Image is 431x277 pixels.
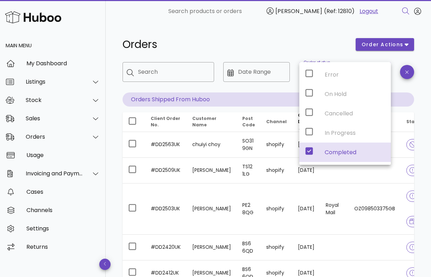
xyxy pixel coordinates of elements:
[151,115,180,128] span: Client Order No.
[325,149,385,156] div: Completed
[356,38,414,51] button: order actions
[261,112,292,132] th: Channel
[304,60,330,65] label: Order status
[242,115,255,128] span: Post Code
[237,132,261,158] td: SO31 9GN
[187,132,237,158] td: chuiyi choy
[261,235,292,260] td: shopify
[26,225,100,232] div: Settings
[266,119,287,125] span: Channel
[360,7,378,16] a: Logout
[123,92,414,107] p: Orders Shipped From Huboo
[26,60,100,67] div: My Dashboard
[237,112,261,132] th: Post Code
[187,235,237,260] td: [PERSON_NAME]
[26,133,83,140] div: Orders
[145,112,187,132] th: Client Order No.
[20,11,35,17] div: v 4.0.25
[292,183,320,235] td: [DATE]
[145,132,187,158] td: #DD2563UK
[18,18,77,24] div: Domain: [DOMAIN_NAME]
[26,207,100,213] div: Channels
[26,243,100,250] div: Returns
[292,158,320,183] td: [DATE]
[275,7,322,15] span: [PERSON_NAME]
[27,42,63,46] div: Domain Overview
[292,112,320,132] th: Order Date: Sorted descending. Activate to remove sorting.
[237,235,261,260] td: BS6 6QD
[26,78,83,85] div: Listings
[410,271,430,276] span: error
[292,132,320,158] td: [DATE]
[19,41,25,47] img: tab_domain_overview_orange.svg
[5,10,61,25] img: Huboo Logo
[192,115,217,128] span: Customer Name
[298,112,312,125] span: Order Date
[11,18,17,24] img: website_grey.svg
[349,183,401,235] td: OZ098503375GB
[11,11,17,17] img: logo_orange.svg
[410,194,430,199] span: error
[410,168,430,173] span: error
[187,112,237,132] th: Customer Name
[237,158,261,183] td: TS12 1LG
[406,119,427,125] span: Status
[261,158,292,183] td: shopify
[26,115,83,122] div: Sales
[187,183,237,235] td: [PERSON_NAME]
[292,235,320,260] td: [DATE]
[261,183,292,235] td: shopify
[324,7,355,15] span: (Ref: 12810)
[187,158,237,183] td: [PERSON_NAME]
[145,183,187,235] td: #DD2503UK
[145,158,187,183] td: #DD2509UK
[26,170,83,177] div: Invoicing and Payments
[123,38,347,51] h1: Orders
[237,183,261,235] td: PE2 8QG
[145,235,187,260] td: #DD2420UK
[78,42,119,46] div: Keywords by Traffic
[70,41,76,47] img: tab_keywords_by_traffic_grey.svg
[26,188,100,195] div: Cases
[320,183,349,235] td: Royal Mail
[261,132,292,158] td: shopify
[410,245,430,250] span: error
[26,97,83,103] div: Stock
[26,152,100,158] div: Usage
[361,41,404,48] span: order actions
